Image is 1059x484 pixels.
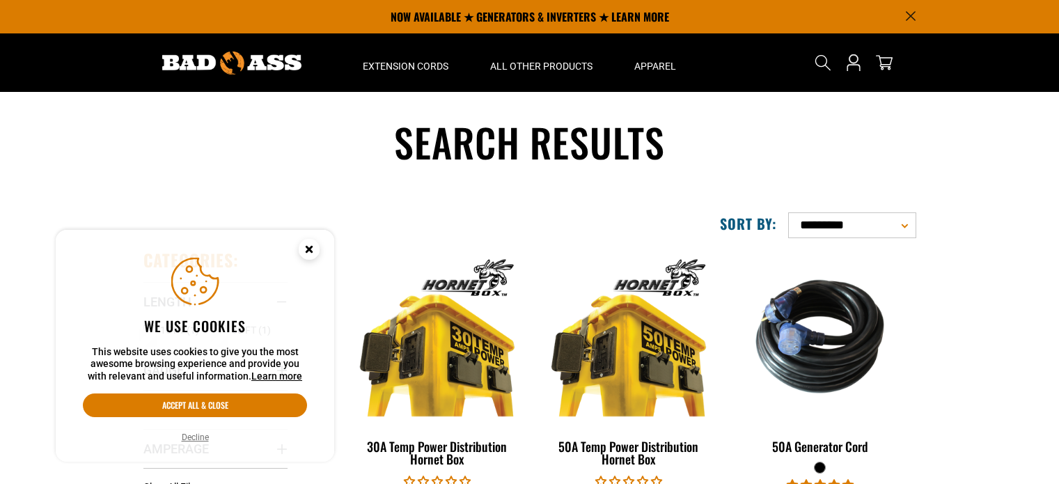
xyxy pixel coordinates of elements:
[732,256,908,416] img: 50A Generator Cord
[251,370,302,382] a: Learn more
[363,60,448,72] span: Extension Cords
[541,256,716,416] img: 50A Temp Power Distribution Hornet Box
[720,214,777,233] label: Sort by:
[352,249,523,474] a: 30A Temp Power Distribution Hornet Box 30A Temp Power Distribution Hornet Box
[83,317,307,335] h2: We use cookies
[342,33,469,92] summary: Extension Cords
[178,430,213,444] button: Decline
[812,52,834,74] summary: Search
[634,60,676,72] span: Apparel
[350,256,525,416] img: 30A Temp Power Distribution Hornet Box
[352,440,523,465] div: 30A Temp Power Distribution Hornet Box
[143,117,916,168] h1: Search results
[613,33,697,92] summary: Apparel
[83,346,307,383] p: This website uses cookies to give you the most awesome browsing experience and provide you with r...
[735,440,905,453] div: 50A Generator Cord
[543,249,714,474] a: 50A Temp Power Distribution Hornet Box 50A Temp Power Distribution Hornet Box
[735,249,905,461] a: 50A Generator Cord 50A Generator Cord
[543,440,714,465] div: 50A Temp Power Distribution Hornet Box
[162,52,301,75] img: Bad Ass Extension Cords
[56,230,334,462] aside: Cookie Consent
[83,393,307,417] button: Accept all & close
[469,33,613,92] summary: All Other Products
[490,60,593,72] span: All Other Products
